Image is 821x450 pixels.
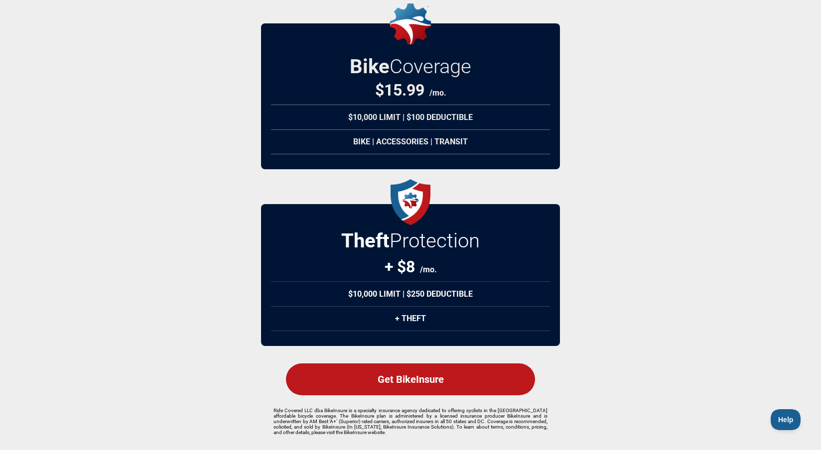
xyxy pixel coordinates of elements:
[375,81,446,100] div: $ 15.99
[286,363,535,395] div: Get BikeInsure
[341,229,480,252] h2: Protection
[271,306,550,331] div: + Theft
[771,409,801,430] iframe: Toggle Customer Support
[274,408,547,435] p: Ride Covered LLC dba BikeInsure is a specialty insurance agency dedicated to offering cyclists in...
[350,55,471,78] h2: Bike
[390,55,471,78] span: Coverage
[341,229,390,252] strong: Theft
[385,257,437,276] div: + $8
[271,105,550,130] div: $10,000 Limit | $100 Deductible
[420,265,437,274] span: /mo.
[429,88,446,98] span: /mo.
[271,281,550,307] div: $10,000 Limit | $250 Deductible
[271,129,550,154] div: Bike | Accessories | Transit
